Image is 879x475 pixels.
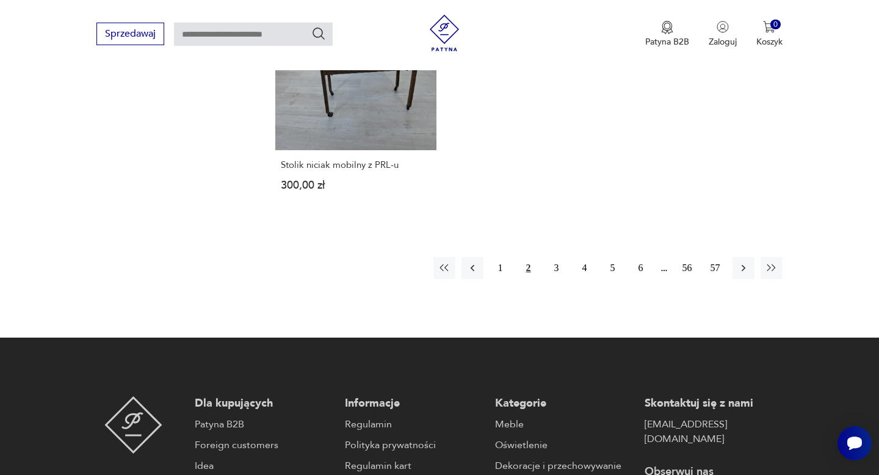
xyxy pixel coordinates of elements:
[709,21,737,48] button: Zaloguj
[645,396,783,411] p: Skontaktuj się z nami
[645,417,783,446] a: [EMAIL_ADDRESS][DOMAIN_NAME]
[104,396,162,454] img: Patyna - sklep z meblami i dekoracjami vintage
[645,21,689,48] a: Ikona medaluPatyna B2B
[195,396,333,411] p: Dla kupujących
[645,21,689,48] button: Patyna B2B
[661,21,673,34] img: Ikona medalu
[717,21,729,33] img: Ikonka użytkownika
[756,21,783,48] button: 0Koszyk
[495,396,633,411] p: Kategorie
[837,426,872,460] iframe: Smartsupp widget button
[546,257,568,279] button: 3
[630,257,652,279] button: 6
[195,417,333,432] a: Patyna B2B
[645,36,689,48] p: Patyna B2B
[518,257,540,279] button: 2
[490,257,512,279] button: 1
[281,180,430,190] p: 300,00 zł
[96,23,164,45] button: Sprzedawaj
[345,417,483,432] a: Regulamin
[756,36,783,48] p: Koszyk
[495,417,633,432] a: Meble
[426,15,463,51] img: Patyna - sklep z meblami i dekoracjami vintage
[763,21,775,33] img: Ikona koszyka
[495,438,633,452] a: Oświetlenie
[676,257,698,279] button: 56
[770,20,781,30] div: 0
[709,36,737,48] p: Zaloguj
[281,160,430,170] h3: Stolik niciak mobilny z PRL-u
[311,26,326,41] button: Szukaj
[574,257,596,279] button: 4
[345,438,483,452] a: Polityka prywatności
[345,396,483,411] p: Informacje
[602,257,624,279] button: 5
[195,459,333,473] a: Idea
[495,459,633,473] a: Dekoracje i przechowywanie
[96,31,164,39] a: Sprzedawaj
[704,257,726,279] button: 57
[195,438,333,452] a: Foreign customers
